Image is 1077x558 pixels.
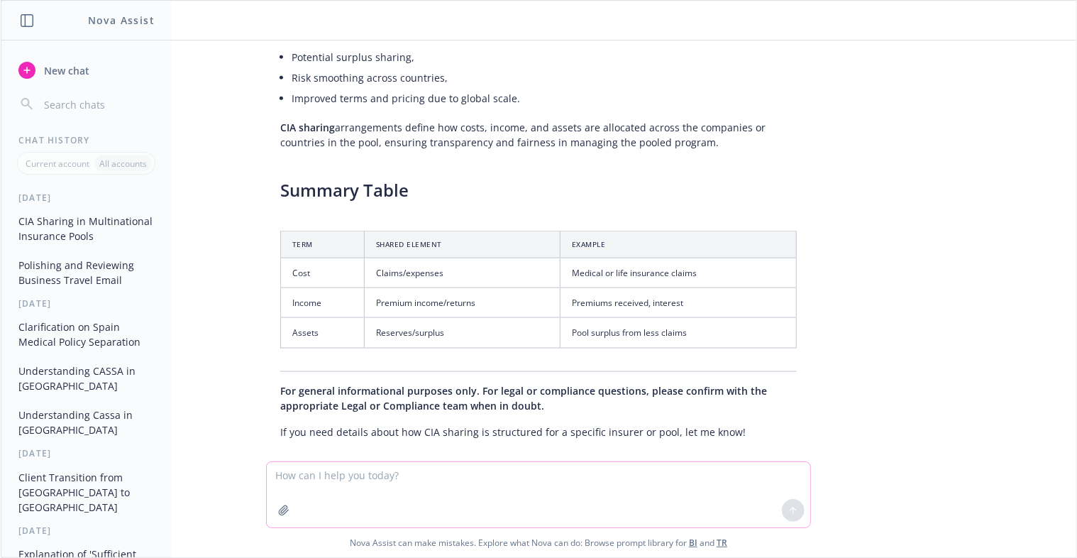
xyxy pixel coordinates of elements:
[41,94,154,114] input: Search chats
[560,231,796,258] th: Example
[560,318,796,348] td: Pool surplus from less claims
[280,384,767,412] span: For general informational purposes only. For legal or compliance questions, please confirm with t...
[1,447,171,459] div: [DATE]
[364,318,560,348] td: Reserves/surplus
[717,537,727,549] a: TR
[1,297,171,310] div: [DATE]
[280,425,797,439] p: If you need details about how CIA sharing is structured for a specific insurer or pool, let me know!
[560,258,796,288] td: Medical or life insurance claims
[13,315,160,354] button: Clarification on Spain Medical Policy Separation
[364,231,560,258] th: Shared Element
[364,288,560,318] td: Premium income/returns
[292,47,797,67] li: Potential surplus sharing,
[13,58,160,83] button: New chat
[281,258,365,288] td: Cost
[13,359,160,398] button: Understanding CASSA in [GEOGRAPHIC_DATA]
[13,466,160,519] button: Client Transition from [GEOGRAPHIC_DATA] to [GEOGRAPHIC_DATA]
[13,209,160,248] button: CIA Sharing in Multinational Insurance Pools
[281,318,365,348] td: Assets
[41,63,89,78] span: New chat
[88,13,155,28] h1: Nova Assist
[13,253,160,292] button: Polishing and Reviewing Business Travel Email
[281,288,365,318] td: Income
[560,288,796,318] td: Premiums received, interest
[6,528,1071,557] span: Nova Assist can make mistakes. Explore what Nova can do: Browse prompt library for and
[292,88,797,109] li: Improved terms and pricing due to global scale.
[99,158,147,170] p: All accounts
[1,192,171,204] div: [DATE]
[281,231,365,258] th: Term
[280,178,797,202] h3: Summary Table
[1,525,171,537] div: [DATE]
[1,134,171,146] div: Chat History
[13,403,160,442] button: Understanding Cassa in [GEOGRAPHIC_DATA]
[292,67,797,88] li: Risk smoothing across countries,
[364,258,560,288] td: Claims/expenses
[280,121,335,134] span: CIA sharing
[26,158,89,170] p: Current account
[280,120,797,150] p: arrangements define how costs, income, and assets are allocated across the companies or countries...
[689,537,697,549] a: BI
